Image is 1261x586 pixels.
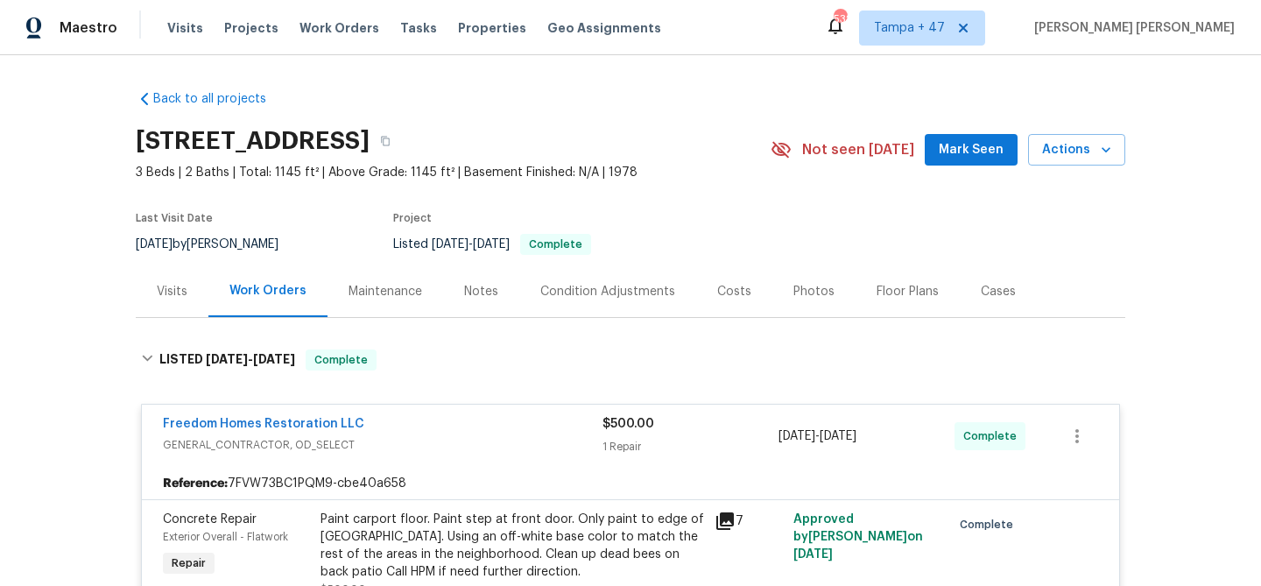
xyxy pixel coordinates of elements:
[136,132,370,150] h2: [STREET_ADDRESS]
[834,11,846,28] div: 532
[802,141,914,159] span: Not seen [DATE]
[1028,134,1125,166] button: Actions
[432,238,468,251] span: [DATE]
[321,511,704,581] div: Paint carport floor. Paint step at front door. Only paint to edge of [GEOGRAPHIC_DATA]. Using an ...
[136,164,771,181] span: 3 Beds | 2 Baths | Total: 1145 ft² | Above Grade: 1145 ft² | Basement Finished: N/A | 1978
[547,19,661,37] span: Geo Assignments
[793,548,833,561] span: [DATE]
[165,554,213,572] span: Repair
[136,238,173,251] span: [DATE]
[522,239,589,250] span: Complete
[163,436,602,454] span: GENERAL_CONTRACTOR, OD_SELECT
[925,134,1018,166] button: Mark Seen
[981,283,1016,300] div: Cases
[136,213,213,223] span: Last Visit Date
[820,430,856,442] span: [DATE]
[960,516,1020,533] span: Complete
[253,353,295,365] span: [DATE]
[473,238,510,251] span: [DATE]
[963,427,1024,445] span: Complete
[299,19,379,37] span: Work Orders
[370,125,401,157] button: Copy Address
[163,513,257,526] span: Concrete Repair
[464,283,498,300] div: Notes
[224,19,278,37] span: Projects
[163,532,288,542] span: Exterior Overall - Flatwork
[1042,139,1111,161] span: Actions
[307,351,375,369] span: Complete
[163,475,228,492] b: Reference:
[874,19,945,37] span: Tampa + 47
[136,90,304,108] a: Back to all projects
[206,353,248,365] span: [DATE]
[432,238,510,251] span: -
[163,418,364,430] a: Freedom Homes Restoration LLC
[206,353,295,365] span: -
[349,283,422,300] div: Maintenance
[142,468,1119,499] div: 7FVW73BC1PQM9-cbe40a658
[717,283,751,300] div: Costs
[167,19,203,37] span: Visits
[458,19,526,37] span: Properties
[877,283,939,300] div: Floor Plans
[793,283,835,300] div: Photos
[793,513,923,561] span: Approved by [PERSON_NAME] on
[60,19,117,37] span: Maestro
[229,282,306,300] div: Work Orders
[778,427,856,445] span: -
[157,283,187,300] div: Visits
[602,418,654,430] span: $500.00
[715,511,783,532] div: 7
[393,213,432,223] span: Project
[136,332,1125,388] div: LISTED [DATE]-[DATE]Complete
[393,238,591,251] span: Listed
[400,22,437,34] span: Tasks
[1027,19,1235,37] span: [PERSON_NAME] [PERSON_NAME]
[159,349,295,371] h6: LISTED
[540,283,675,300] div: Condition Adjustments
[939,139,1004,161] span: Mark Seen
[136,234,299,255] div: by [PERSON_NAME]
[602,438,778,455] div: 1 Repair
[778,430,815,442] span: [DATE]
